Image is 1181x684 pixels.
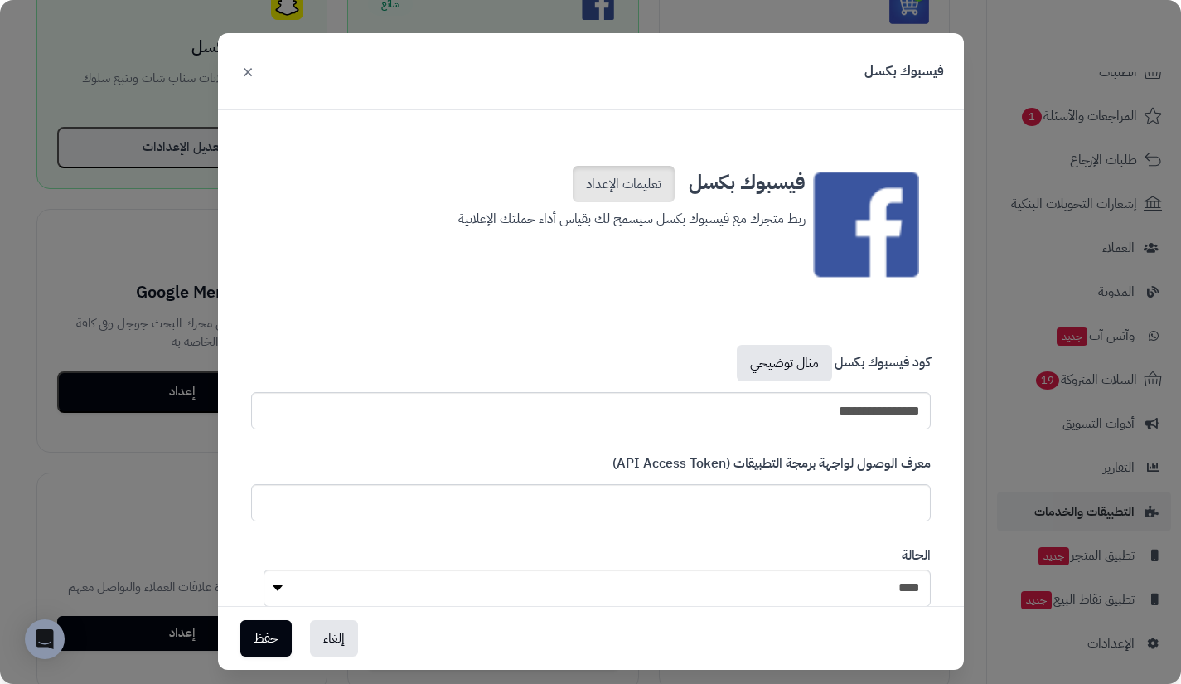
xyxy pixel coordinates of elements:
[864,62,944,81] h3: فيسبوك بكسل
[310,620,358,657] button: إلغاء
[25,619,65,659] div: Open Intercom Messenger
[902,546,931,565] label: الحالة
[376,159,806,202] h3: فيسبوك بكسل
[238,53,258,90] button: ×
[734,345,931,388] label: كود فيسبوك بكسل
[813,159,919,290] img: fb.png
[240,620,292,657] button: حفظ
[376,202,806,230] p: ربط متجرك مع فيسبوك بكسل سيسمح لك بقياس أداء حملتك الإعلانية
[573,166,675,202] a: تعليمات الإعداد
[612,454,931,480] label: معرف الوصول لواجهة برمجة التطبيقات (API Access Token)
[737,345,832,381] a: مثال توضيحي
